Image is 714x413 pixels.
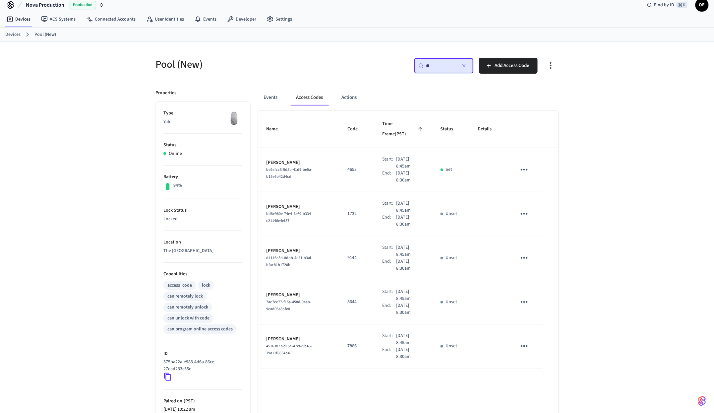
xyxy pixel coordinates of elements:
p: Status [163,142,242,149]
p: [DATE] 8:45am [396,156,424,170]
p: Location [163,239,242,246]
span: 45163072-d15c-47c6-9b46-19e11f8654b4 [266,343,312,356]
p: Locked [163,216,242,223]
span: 7ac7cc77-f15a-458d-9eab-9cad06e8bfe8 [266,299,311,312]
span: Details [478,124,501,134]
p: [DATE] 8:45am [396,200,424,214]
h5: Pool (New) [155,58,353,71]
p: [DATE] 8:30am [396,302,424,316]
p: [DATE] 10:22 am [163,406,242,413]
p: Capabilities [163,271,242,278]
span: ⌘ K [677,2,687,8]
span: Production [70,1,96,9]
p: 94% [173,182,182,189]
div: Start: [383,200,396,214]
p: [DATE] 8:45am [396,244,424,258]
div: End: [383,302,396,316]
p: [PERSON_NAME] [266,247,332,254]
div: can remotely lock [167,293,203,300]
p: 1732 [348,210,367,217]
img: SeamLogoGradient.69752ec5.svg [698,396,706,406]
p: Properties [155,90,176,97]
p: Set [446,166,452,173]
a: Devices [5,31,21,38]
button: Access Codes [291,90,328,105]
p: 9144 [348,254,367,261]
a: Developer [222,13,262,25]
button: Actions [336,90,362,105]
div: can remotely unlock [167,304,208,311]
div: can program online access codes [167,326,233,333]
p: 4653 [348,166,367,173]
p: Unset [446,254,457,261]
span: Add Access Code [495,61,530,70]
p: [DATE] 8:45am [396,288,424,302]
span: be9afcc3-5d5b-41d9-be9a-b15e6b42d4cd [266,167,312,179]
div: End: [383,170,396,184]
div: Start: [383,332,396,346]
a: User Identities [141,13,189,25]
span: Name [266,124,286,134]
div: Start: [383,156,396,170]
a: ACS Systems [36,13,81,25]
p: [DATE] 8:30am [396,258,424,272]
div: lock [202,282,210,289]
p: [DATE] 8:30am [396,214,424,228]
span: bd8e980e-74e4-4a69-b334-c21146e4ef57 [266,211,312,224]
span: Status [441,124,462,134]
p: [PERSON_NAME] [266,159,332,166]
div: Start: [383,288,396,302]
div: can unlock with code [167,315,209,322]
span: Time Frame(PST) [383,119,425,140]
p: [PERSON_NAME] [266,203,332,210]
p: Paired on [163,398,242,405]
p: Unset [446,343,457,350]
p: Online [169,150,182,157]
p: [DATE] 8:45am [396,332,424,346]
a: Connected Accounts [81,13,141,25]
p: Type [163,110,242,117]
p: 8644 [348,299,367,306]
p: [DATE] 8:30am [396,346,424,360]
p: Battery [163,173,242,180]
span: Nova Production [26,1,64,9]
p: Unset [446,299,457,306]
a: Events [189,13,222,25]
div: ant example [258,90,559,105]
p: 7886 [348,343,367,350]
button: Add Access Code [479,58,538,74]
button: Events [258,90,283,105]
p: [DATE] 8:30am [396,170,424,184]
span: ( PST ) [182,398,195,404]
div: Start: [383,244,396,258]
div: End: [383,346,396,360]
img: August Wifi Smart Lock 3rd Gen, Silver, Front [226,110,242,126]
span: d4146c5b-8dbb-4c21-b3af-bfac81b1720b [266,255,313,268]
p: [PERSON_NAME] [266,292,332,299]
a: Settings [262,13,297,25]
span: Code [348,124,367,134]
p: [PERSON_NAME] [266,336,332,343]
p: The [GEOGRAPHIC_DATA] [163,247,242,254]
p: 375ba22a-e983-4d6a-86ce-27ead233c55e [163,359,240,373]
span: Find by ID [654,2,675,8]
p: Yale [163,118,242,125]
a: Devices [1,13,36,25]
p: Lock Status [163,207,242,214]
a: Pool (New) [34,31,56,38]
p: ID [163,350,242,357]
div: End: [383,258,396,272]
p: Unset [446,210,457,217]
div: End: [383,214,396,228]
div: access_code [167,282,192,289]
table: sticky table [258,111,559,369]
